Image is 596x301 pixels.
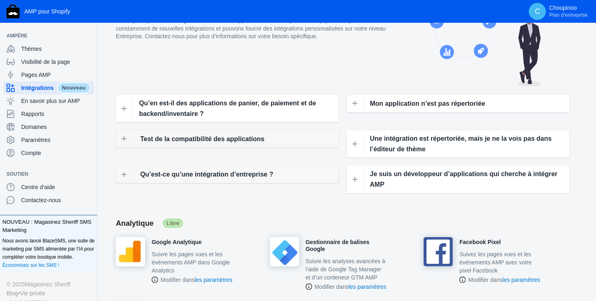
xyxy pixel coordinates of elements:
[3,94,94,107] a: En savoir plus sur AMP
[306,239,388,253] h4: Gestionnaire de balises Google
[21,58,91,66] span: Visibilité de la page
[306,237,388,253] a: Gestionnaire de balises Google
[533,7,542,15] span: C
[270,237,299,266] img: google-tag-manager_150x150.png
[315,283,387,291] span: Modifier dans
[549,4,577,11] font: Choupinoo
[459,239,501,246] h4: Facebook Pixel
[195,277,233,283] a: les paramètres
[7,170,83,178] span: Soutien
[21,136,91,144] span: Paramètres
[7,32,83,40] span: AMPÈRE
[25,280,70,289] a: Magasinez Sheriff
[21,196,91,204] span: Contactez-nous
[161,276,233,284] span: Modifier dans
[2,261,59,269] a: Économisez sur les SMS !
[3,146,94,159] a: Compte
[57,82,91,94] span: Nouveau
[152,237,202,246] a: Google Analytique
[20,289,45,298] a: Vie privée
[21,45,91,53] span: Thèmes
[83,34,96,37] button: Ajouter une vente canal
[3,133,94,146] a: Paramètres
[549,12,588,18] span: Plan d’entreprise
[116,219,154,227] span: Analytique
[21,71,91,79] span: Pages AMP
[139,98,332,119] span: Qu’en est-il des applications de panier, de paiement et de backend/inventaire ?
[7,281,25,288] font: © 2025
[24,8,70,15] span: AMP pour Shopify
[21,123,91,131] span: Domaines
[7,4,20,18] img: Acheter le logo du shérif
[21,84,57,92] span: Intégrations
[7,289,18,298] a: Blog
[370,133,563,154] span: Une intégration est répertoriée, mais je ne la vois pas dans l’éditeur de thème
[370,169,563,190] span: Je suis un développeur d’applications qui cherche à intégrer AMP
[306,257,388,281] p: Suivre les analyses avancées à l’aide de Google Tag Manager et d’un conteneur GTM AMP
[21,149,91,157] span: Compte
[140,169,273,180] span: Qu’est-ce qu’une intégration d’entreprise ?
[18,290,20,297] font: •
[468,276,540,284] span: Modifier dans
[83,172,96,176] button: Ajouter une vente canal
[3,194,94,207] a: Contactez-nous
[424,237,453,266] img: facebook-pixel_200x200.png
[555,260,586,291] iframe: Drift Widget Chat Controller
[3,68,94,81] a: Pages AMP
[459,237,501,246] a: Facebook Pixel
[21,183,91,191] span: Centre d’aide
[459,250,542,275] p: Suivez les pages vues et les événements AMP avec votre pixel Facebook
[2,238,95,260] font: Nous avons lancé BlazeSMS, une suite de marketing par SMS alimentée par l’IA pour compléter votre...
[116,237,145,266] img: google-analytics_200x200.png
[152,250,234,275] p: Suivre les pages vues et les événements AMP dans Google Analytics
[3,55,94,68] a: Visibilité de la page
[140,134,265,144] span: Test de la compatibilité des applications
[162,218,184,229] span: Libre
[21,110,91,118] span: Rapports
[3,81,94,94] a: IntégrationsNouveau
[502,277,540,283] a: les paramètres
[3,107,94,120] a: Rapports
[3,42,94,55] a: Thèmes
[3,120,94,133] a: Domaines
[349,284,387,290] a: les paramètres
[21,97,91,105] span: En savoir plus sur AMP
[152,239,202,246] h4: Google Analytique
[370,98,485,109] span: Mon application n’est pas répertoriée
[116,17,393,41] p: AMP by Shop Sheriff s’intègre à des dizaines d’applications de l’écosystème Shopify. Nous ajouton...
